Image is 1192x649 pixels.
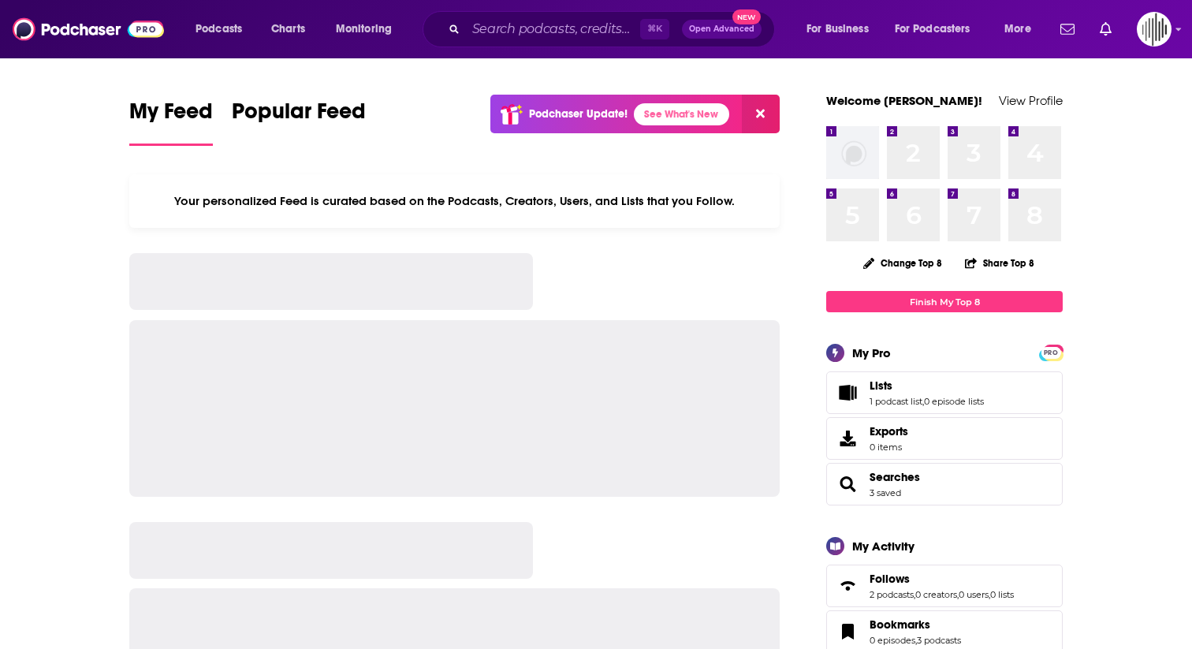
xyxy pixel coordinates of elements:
[826,93,982,108] a: Welcome [PERSON_NAME]!
[1137,12,1172,47] button: Show profile menu
[1004,18,1031,40] span: More
[1054,16,1081,43] a: Show notifications dropdown
[914,589,915,600] span: ,
[832,575,863,597] a: Follows
[870,396,922,407] a: 1 podcast list
[826,126,879,179] img: missing-image.png
[989,589,990,600] span: ,
[640,19,669,39] span: ⌘ K
[806,18,869,40] span: For Business
[795,17,888,42] button: open menu
[915,589,957,600] a: 0 creators
[870,572,1014,586] a: Follows
[870,635,915,646] a: 0 episodes
[634,103,729,125] a: See What's New
[826,371,1063,414] span: Lists
[870,487,901,498] a: 3 saved
[129,98,213,146] a: My Feed
[832,473,863,495] a: Searches
[870,617,930,632] span: Bookmarks
[832,382,863,404] a: Lists
[232,98,366,134] span: Popular Feed
[870,442,908,453] span: 0 items
[870,379,984,393] a: Lists
[990,589,1014,600] a: 0 lists
[466,17,640,42] input: Search podcasts, credits, & more...
[271,18,305,40] span: Charts
[957,589,959,600] span: ,
[852,539,914,554] div: My Activity
[852,345,891,360] div: My Pro
[129,98,213,134] span: My Feed
[870,379,892,393] span: Lists
[917,635,961,646] a: 3 podcasts
[689,25,754,33] span: Open Advanced
[232,98,366,146] a: Popular Feed
[732,9,761,24] span: New
[826,565,1063,607] span: Follows
[964,248,1035,278] button: Share Top 8
[885,17,993,42] button: open menu
[870,572,910,586] span: Follows
[832,427,863,449] span: Exports
[1041,346,1060,358] a: PRO
[959,589,989,600] a: 0 users
[13,14,164,44] img: Podchaser - Follow, Share and Rate Podcasts
[1137,12,1172,47] span: Logged in as gpg2
[870,470,920,484] a: Searches
[529,107,628,121] p: Podchaser Update!
[325,17,412,42] button: open menu
[870,424,908,438] span: Exports
[184,17,263,42] button: open menu
[832,621,863,643] a: Bookmarks
[870,589,914,600] a: 2 podcasts
[854,253,952,273] button: Change Top 8
[1041,347,1060,359] span: PRO
[924,396,984,407] a: 0 episode lists
[336,18,392,40] span: Monitoring
[129,174,780,228] div: Your personalized Feed is curated based on the Podcasts, Creators, Users, and Lists that you Follow.
[261,17,315,42] a: Charts
[826,291,1063,312] a: Finish My Top 8
[870,617,961,632] a: Bookmarks
[922,396,924,407] span: ,
[999,93,1063,108] a: View Profile
[915,635,917,646] span: ,
[1093,16,1118,43] a: Show notifications dropdown
[438,11,790,47] div: Search podcasts, credits, & more...
[826,417,1063,460] a: Exports
[682,20,762,39] button: Open AdvancedNew
[196,18,242,40] span: Podcasts
[895,18,970,40] span: For Podcasters
[1137,12,1172,47] img: User Profile
[993,17,1051,42] button: open menu
[826,463,1063,505] span: Searches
